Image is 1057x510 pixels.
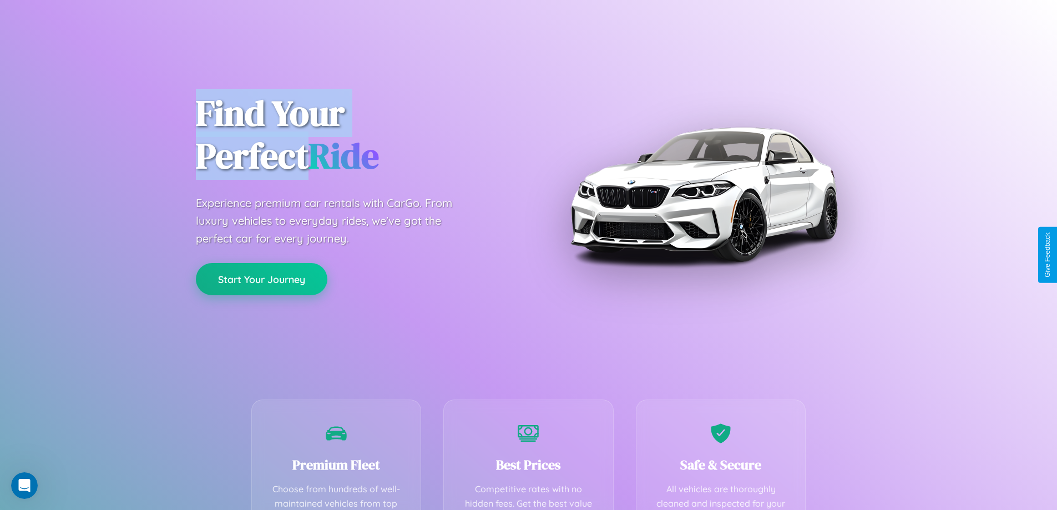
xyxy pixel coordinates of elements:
span: Ride [308,132,379,180]
div: Give Feedback [1044,233,1051,277]
h1: Find Your Perfect [196,92,512,178]
iframe: Intercom live chat [11,472,38,499]
h3: Safe & Secure [653,456,789,474]
p: Experience premium car rentals with CarGo. From luxury vehicles to everyday rides, we've got the ... [196,194,473,248]
img: Premium BMW car rental vehicle [565,55,842,333]
h3: Best Prices [461,456,596,474]
button: Start Your Journey [196,263,327,295]
h3: Premium Fleet [269,456,404,474]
